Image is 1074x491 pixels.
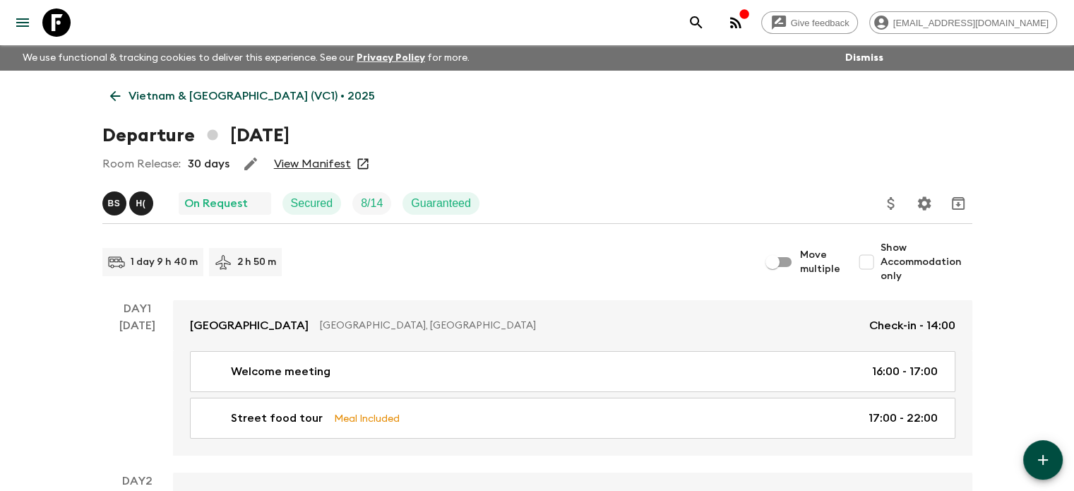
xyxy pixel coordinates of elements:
[361,195,383,212] p: 8 / 14
[102,191,156,215] button: BSH(
[190,317,309,334] p: [GEOGRAPHIC_DATA]
[885,18,1056,28] span: [EMAIL_ADDRESS][DOMAIN_NAME]
[291,195,333,212] p: Secured
[761,11,858,34] a: Give feedback
[282,192,342,215] div: Secured
[881,241,972,283] span: Show Accommodation only
[102,473,173,490] p: Day 2
[842,48,887,68] button: Dismiss
[184,195,248,212] p: On Request
[131,255,198,269] p: 1 day 9 h 40 m
[8,8,37,37] button: menu
[869,11,1057,34] div: [EMAIL_ADDRESS][DOMAIN_NAME]
[190,398,955,439] a: Street food tourMeal Included17:00 - 22:00
[102,122,290,150] h1: Departure [DATE]
[119,317,155,456] div: [DATE]
[320,319,858,333] p: [GEOGRAPHIC_DATA], [GEOGRAPHIC_DATA]
[682,8,710,37] button: search adventures
[869,317,955,334] p: Check-in - 14:00
[352,192,391,215] div: Trip Fill
[869,410,938,427] p: 17:00 - 22:00
[102,155,181,172] p: Room Release:
[411,195,471,212] p: Guaranteed
[231,363,330,380] p: Welcome meeting
[173,300,972,351] a: [GEOGRAPHIC_DATA][GEOGRAPHIC_DATA], [GEOGRAPHIC_DATA]Check-in - 14:00
[188,155,229,172] p: 30 days
[108,198,121,209] p: B S
[17,45,475,71] p: We use functional & tracking cookies to deliver this experience. See our for more.
[231,410,323,427] p: Street food tour
[102,82,383,110] a: Vietnam & [GEOGRAPHIC_DATA] (VC1) • 2025
[237,255,276,269] p: 2 h 50 m
[136,198,146,209] p: H (
[800,248,841,276] span: Move multiple
[783,18,857,28] span: Give feedback
[190,351,955,392] a: Welcome meeting16:00 - 17:00
[944,189,972,218] button: Archive (Completed, Cancelled or Unsynced Departures only)
[910,189,938,218] button: Settings
[357,53,425,63] a: Privacy Policy
[877,189,905,218] button: Update Price, Early Bird Discount and Costs
[334,410,400,426] p: Meal Included
[102,300,173,317] p: Day 1
[129,88,375,105] p: Vietnam & [GEOGRAPHIC_DATA] (VC1) • 2025
[872,363,938,380] p: 16:00 - 17:00
[274,157,351,171] a: View Manifest
[102,196,156,207] span: Bo Sowath, Hai (Le Mai) Nhat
